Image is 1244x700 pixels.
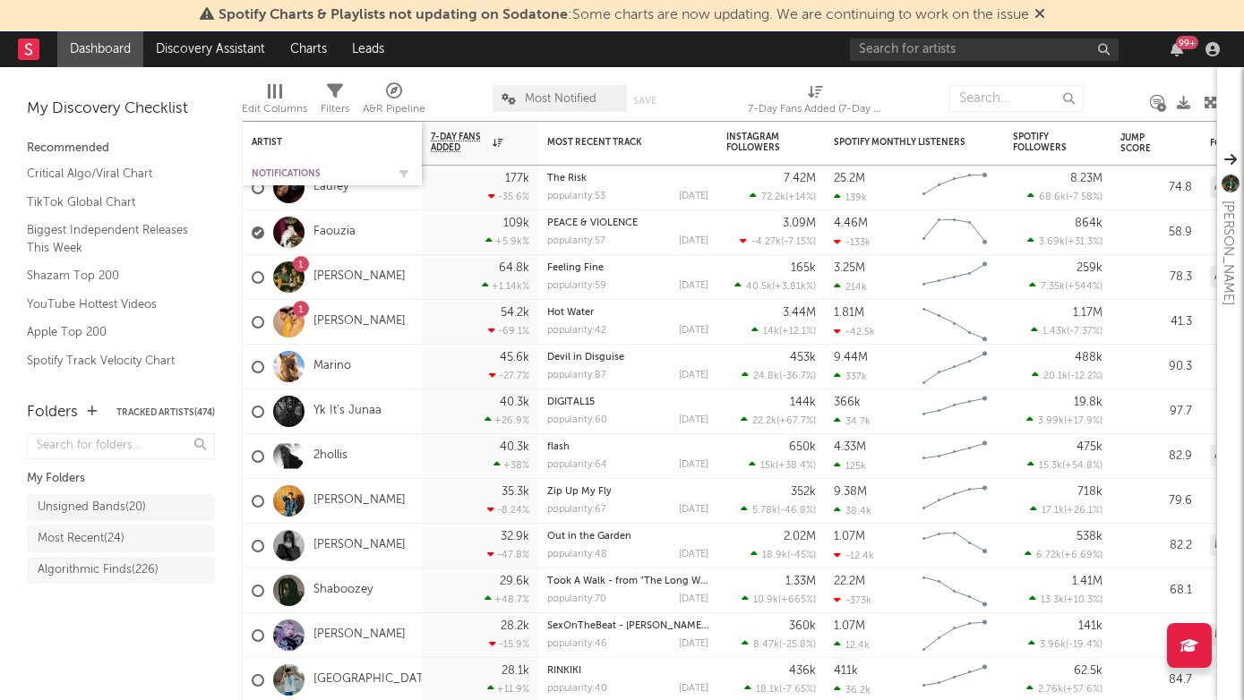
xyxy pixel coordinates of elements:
div: [DATE] [679,281,708,291]
div: ( ) [1029,280,1102,292]
div: ( ) [751,549,816,560]
div: ( ) [1026,683,1102,695]
div: 125k [834,460,866,472]
div: -12.4k [834,550,874,561]
div: PEACE & VIOLENCE [547,218,708,228]
div: 35.3k [502,486,529,498]
div: -42.5k [834,326,875,337]
div: ( ) [734,280,816,292]
span: 8.47k [753,640,779,650]
div: -27.7 % [489,370,529,381]
div: 139k [834,192,867,203]
div: ( ) [1025,549,1102,560]
a: Unsigned Bands(20) [27,494,215,521]
span: 7-Day Fans Added [431,132,488,153]
div: +1.14k % [482,280,529,292]
a: Hot Water [547,308,594,318]
div: 58.9 [1120,222,1192,243]
a: SexOnTheBeat - [PERSON_NAME] Remix [547,621,735,631]
div: ( ) [1027,191,1102,202]
div: RINKIKI [547,666,708,676]
span: +57.6 % [1066,685,1100,695]
div: 36.2k [834,684,871,696]
a: Discovery Assistant [143,31,278,67]
div: 28.2k [501,620,529,632]
span: -4.27k [751,237,781,247]
div: 79.6 [1120,491,1192,512]
div: popularity: 64 [547,460,607,470]
div: [DATE] [679,460,708,470]
div: -373k [834,594,871,606]
div: 62.5k [1074,665,1102,677]
div: Feeling Fine [547,263,708,273]
span: +12.1 % [782,327,813,337]
div: 19.8k [1074,397,1102,408]
span: 14k [763,327,779,337]
div: 40.3k [500,441,529,453]
div: ( ) [1027,459,1102,471]
svg: Chart title [914,434,995,479]
div: 1.33M [785,576,816,587]
div: 54.2k [501,307,529,319]
div: [DATE] [679,505,708,515]
span: +26.1 % [1067,506,1100,516]
div: ( ) [740,235,816,247]
div: 1.07M [834,620,865,632]
svg: Chart title [914,345,995,389]
div: ( ) [749,459,816,471]
svg: Chart title [914,524,995,568]
div: 28.1k [502,665,529,677]
div: 40.3k [500,397,529,408]
span: -46.8 % [780,506,813,516]
div: 7-Day Fans Added (7-Day Fans Added) [748,76,882,128]
div: 177k [505,173,529,184]
a: DIGITAL15 [547,397,595,407]
div: 141k [1078,620,1102,632]
span: -7.58 % [1068,192,1100,202]
a: [PERSON_NAME] [313,493,406,508]
div: 99 + [1176,36,1198,49]
div: 214k [834,281,867,293]
div: [PERSON_NAME] [1217,201,1239,305]
span: Most Notified [525,93,596,105]
div: Unsigned Bands ( 20 ) [38,497,146,518]
div: ( ) [1027,235,1102,247]
input: Search for artists [850,38,1119,61]
span: +665 % [781,595,813,605]
a: flash [547,442,570,452]
div: 1.17M [1073,307,1102,319]
div: 3.09M [783,218,816,229]
div: +48.7 % [485,593,529,605]
div: Spotify Monthly Listeners [834,137,968,148]
a: Devil in Disguise [547,353,624,363]
div: Took A Walk - from "The Long Walk" [547,576,708,586]
div: Notifications [252,168,386,179]
span: +6.69 % [1064,551,1100,560]
div: [DATE] [679,415,708,425]
div: popularity: 87 [547,371,606,380]
span: 2.76k [1038,685,1063,695]
div: 90.3 [1120,356,1192,378]
div: popularity: 59 [547,281,606,291]
div: 352k [791,486,816,498]
button: 99+ [1171,42,1183,56]
div: 45.6k [500,352,529,363]
span: 3.99k [1038,416,1064,426]
a: Biggest Independent Releases This Week [27,220,197,257]
input: Search for folders... [27,433,215,459]
div: popularity: 48 [547,550,607,559]
div: 22.2M [834,576,865,587]
a: Out in the Garden [547,532,631,542]
div: +38 % [493,459,529,471]
div: 144k [790,397,816,408]
span: 15.3k [1039,461,1062,471]
div: [DATE] [679,192,708,201]
span: +17.9 % [1067,416,1100,426]
div: 259k [1077,262,1102,274]
div: popularity: 40 [547,684,607,694]
span: : Some charts are now updating. We are continuing to work on the issue [219,8,1029,22]
a: [PERSON_NAME] [313,627,406,643]
div: 1.41M [1072,576,1102,587]
span: +3.81k % [775,282,813,292]
span: 24.8k [753,371,779,381]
